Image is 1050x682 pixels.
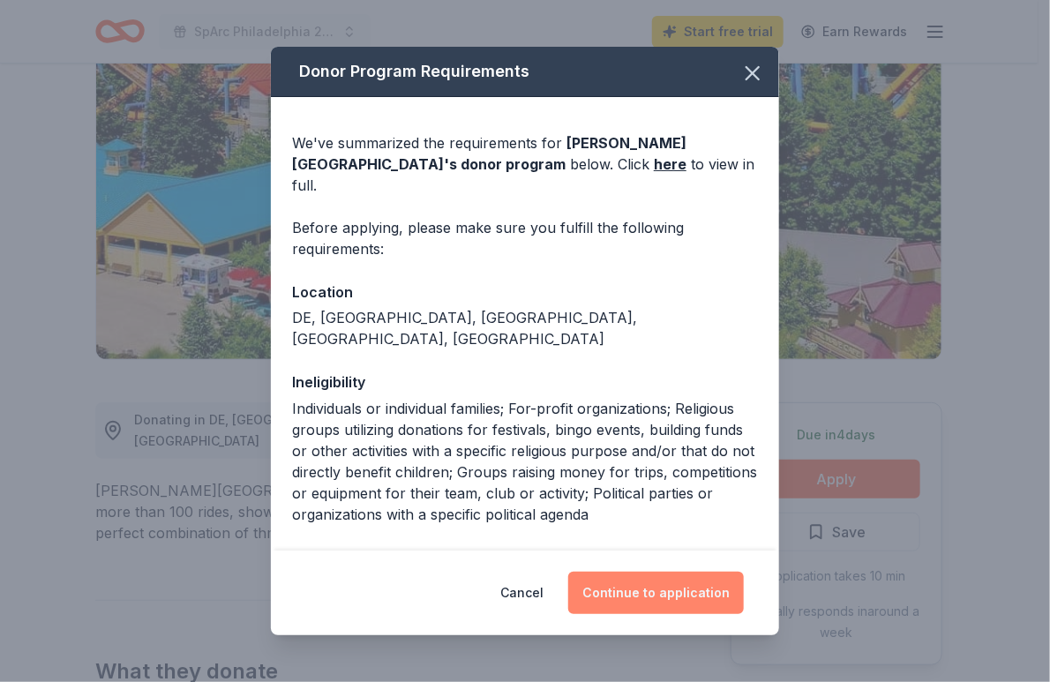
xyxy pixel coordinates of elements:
[292,281,758,304] div: Location
[292,371,758,393] div: Ineligibility
[292,546,758,569] div: Legal
[500,572,544,614] button: Cancel
[292,307,758,349] div: DE, [GEOGRAPHIC_DATA], [GEOGRAPHIC_DATA], [GEOGRAPHIC_DATA], [GEOGRAPHIC_DATA]
[292,398,758,525] div: Individuals or individual families; For-profit organizations; Religious groups utilizing donation...
[292,132,758,196] div: We've summarized the requirements for below. Click to view in full.
[271,47,779,97] div: Donor Program Requirements
[292,217,758,259] div: Before applying, please make sure you fulfill the following requirements:
[654,154,686,175] a: here
[568,572,744,614] button: Continue to application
